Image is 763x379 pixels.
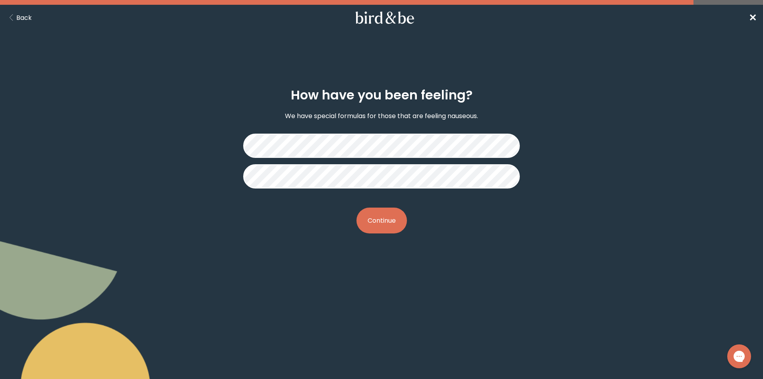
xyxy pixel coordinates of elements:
[723,342,755,371] iframe: Gorgias live chat messenger
[749,11,757,24] span: ✕
[6,13,32,23] button: Back Button
[749,11,757,25] a: ✕
[285,111,478,121] p: We have special formulas for those that are feeling nauseous.
[356,208,407,233] button: Continue
[291,86,473,105] h2: How have you been feeling?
